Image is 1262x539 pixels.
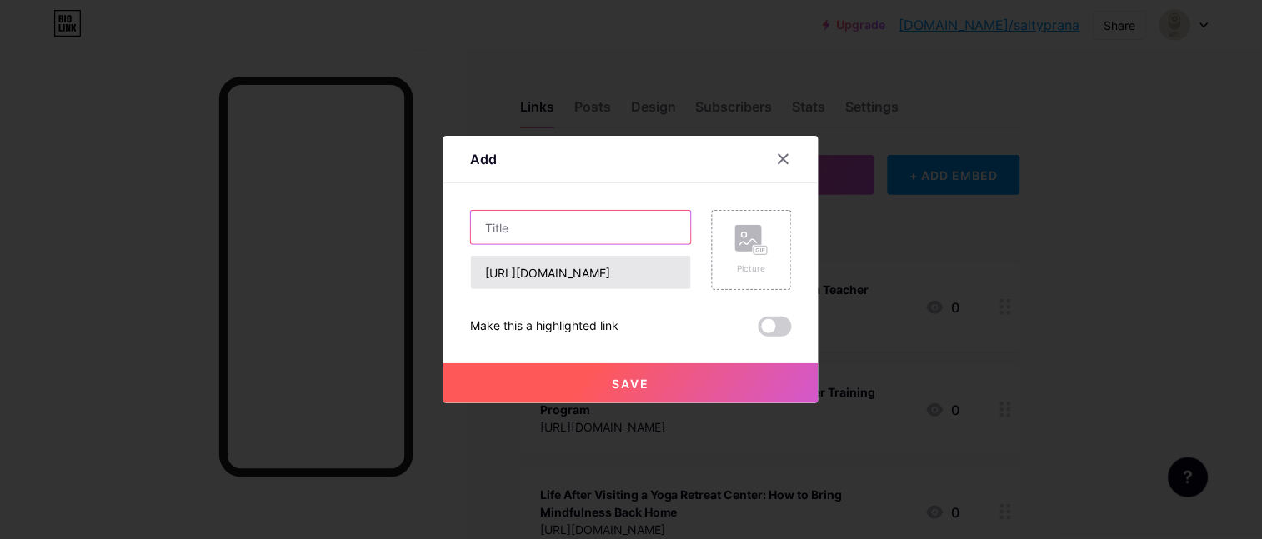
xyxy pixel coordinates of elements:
[471,256,691,289] input: URL
[470,317,618,337] div: Make this a highlighted link
[735,262,769,275] div: Picture
[471,211,691,244] input: Title
[443,363,819,403] button: Save
[470,149,497,169] div: Add
[613,377,650,391] span: Save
